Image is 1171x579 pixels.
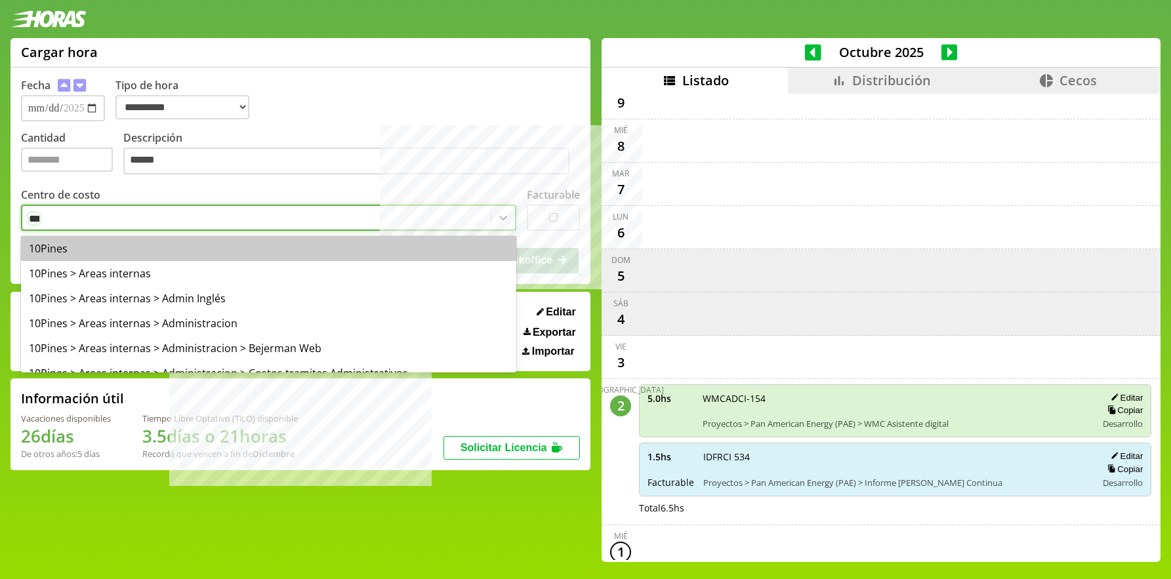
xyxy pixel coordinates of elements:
[520,326,580,339] button: Exportar
[852,71,931,89] span: Distribución
[1103,405,1143,416] button: Copiar
[527,188,580,202] label: Facturable
[647,450,694,463] span: 1.5 hs
[533,306,580,319] button: Editar
[21,130,123,178] label: Cantidad
[21,412,111,424] div: Vacaciones disponibles
[21,448,111,460] div: De otros años: 5 días
[21,43,98,61] h1: Cargar hora
[1107,392,1143,403] button: Editar
[610,136,631,157] div: 8
[577,384,664,395] div: [DEMOGRAPHIC_DATA]
[21,236,516,261] div: 10Pines
[115,95,249,119] select: Tipo de hora
[21,389,124,407] h2: Información útil
[532,346,575,357] span: Importar
[610,542,631,563] div: 1
[21,148,113,172] input: Cantidad
[21,188,100,202] label: Centro de costo
[1103,418,1143,429] span: Desarrollo
[21,424,111,448] h1: 26 días
[614,530,628,542] div: mié
[21,286,516,311] div: 10Pines > Areas internas > Admin Inglés
[602,94,1161,560] div: scrollable content
[10,10,87,28] img: logotipo
[610,179,631,200] div: 7
[614,125,628,136] div: mié
[1059,71,1097,89] span: Cecos
[613,211,628,222] div: lun
[610,266,631,287] div: 5
[461,442,547,453] span: Solicitar Licencia
[610,222,631,243] div: 6
[612,168,629,179] div: mar
[611,254,630,266] div: dom
[615,341,627,352] div: vie
[1107,450,1143,462] button: Editar
[123,130,580,178] label: Descripción
[610,309,631,330] div: 4
[703,450,1088,463] span: IDFRCI 534
[613,298,628,309] div: sáb
[610,352,631,373] div: 3
[703,418,1088,429] span: Proyectos > Pan American Energy (PAE) > WMC Asistente digital
[703,392,1088,405] span: WMCADCI-154
[123,148,569,175] textarea: Descripción
[546,306,575,318] span: Editar
[21,361,516,386] div: 10Pines > Areas internas > Administracion > Costos tramites Administrativos
[682,71,729,89] span: Listado
[639,502,1151,514] div: Total 6.5 hs
[703,477,1088,489] span: Proyectos > Pan American Energy (PAE) > Informe [PERSON_NAME] Continua
[1103,464,1143,475] button: Copiar
[1103,477,1143,489] span: Desarrollo
[647,476,694,489] span: Facturable
[647,392,693,405] span: 5.0 hs
[21,336,516,361] div: 10Pines > Areas internas > Administracion > Bejerman Web
[533,327,576,338] span: Exportar
[443,436,580,460] button: Solicitar Licencia
[142,448,298,460] div: Recordá que vencen a fin de
[21,261,516,286] div: 10Pines > Areas internas
[821,43,941,61] span: Octubre 2025
[21,78,51,92] label: Fecha
[610,92,631,113] div: 9
[142,412,298,424] div: Tiempo Libre Optativo (TiLO) disponible
[253,448,295,460] b: Diciembre
[115,78,260,121] label: Tipo de hora
[142,424,298,448] h1: 3.5 días o 21 horas
[21,311,516,336] div: 10Pines > Areas internas > Administracion
[610,395,631,416] div: 2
